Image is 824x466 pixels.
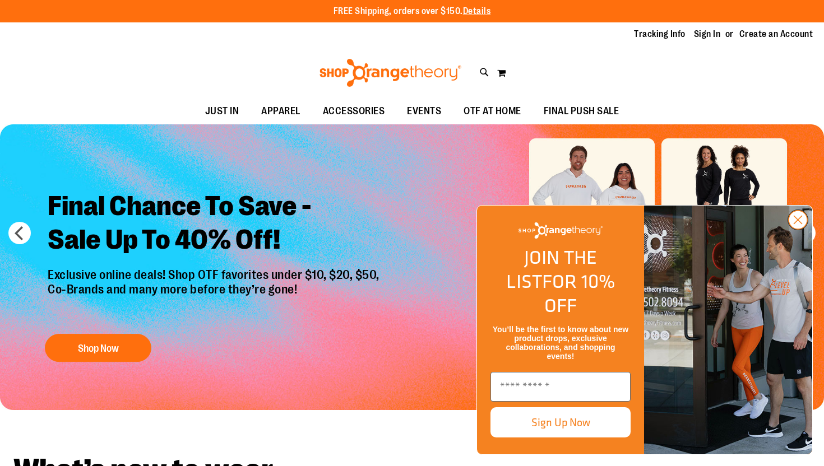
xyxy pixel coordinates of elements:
button: Sign Up Now [490,407,631,437]
a: Create an Account [739,28,813,40]
a: EVENTS [396,99,452,124]
div: FLYOUT Form [465,194,824,466]
span: FINAL PUSH SALE [544,99,619,124]
span: ACCESSORIES [323,99,385,124]
h2: Final Chance To Save - Sale Up To 40% Off! [39,181,391,268]
a: OTF AT HOME [452,99,533,124]
a: FINAL PUSH SALE [533,99,631,124]
img: Shop Orangetheory [519,222,603,239]
p: FREE Shipping, orders over $150. [334,5,491,18]
a: APPAREL [250,99,312,124]
p: Exclusive online deals! Shop OTF favorites under $10, $20, $50, Co-Brands and many more before th... [39,268,391,323]
input: Enter email [490,372,631,402]
img: Shop Orangetheory [318,59,463,87]
span: APPAREL [261,99,300,124]
a: Tracking Info [634,28,686,40]
a: ACCESSORIES [312,99,396,124]
span: JOIN THE LIST [506,243,597,295]
span: EVENTS [407,99,441,124]
button: prev [8,222,31,244]
a: Sign In [694,28,721,40]
span: You’ll be the first to know about new product drops, exclusive collaborations, and shopping events! [493,325,628,361]
img: Shop Orangtheory [644,206,812,454]
span: JUST IN [205,99,239,124]
a: Details [463,6,491,16]
span: OTF AT HOME [464,99,521,124]
button: Close dialog [788,209,808,230]
a: Final Chance To Save -Sale Up To 40% Off! Exclusive online deals! Shop OTF favorites under $10, $... [39,181,391,367]
span: FOR 10% OFF [542,267,615,319]
button: Shop Now [45,334,151,362]
a: JUST IN [194,99,251,124]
